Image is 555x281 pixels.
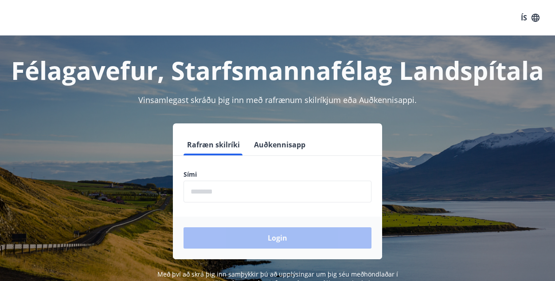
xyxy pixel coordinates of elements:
[184,134,243,155] button: Rafræn skilríki
[11,53,544,87] h1: Félagavefur, Starfsmannafélag Landspítala
[184,170,371,179] label: Sími
[138,95,417,105] span: Vinsamlegast skráðu þig inn með rafrænum skilríkjum eða Auðkennisappi.
[516,10,544,26] button: ÍS
[250,134,309,155] button: Auðkennisapp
